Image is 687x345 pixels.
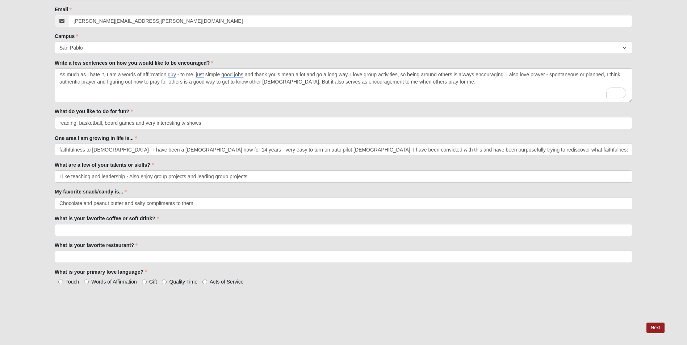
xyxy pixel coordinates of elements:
[91,279,137,285] span: Words of Affirmation
[55,135,137,142] label: One area I am growing in life is...
[55,215,159,222] label: What is your favorite coffee or soft drink?
[210,279,243,285] span: Acts of Service
[55,68,632,102] textarea: To enrich screen reader interactions, please activate Accessibility in Grammarly extension settings
[169,279,197,285] span: Quality Time
[55,59,213,67] label: Write a few sentences on how you would like to be encouraged?
[149,279,157,285] span: Gift
[55,188,127,195] label: My favorite snack/candy is...
[55,6,72,13] label: Email
[84,280,89,284] input: Words of Affirmation
[162,280,167,284] input: Quality Time
[55,33,78,40] label: Campus
[66,279,79,285] span: Touch
[55,242,138,249] label: What is your favorite restaurant?
[202,280,207,284] input: Acts of Service
[142,280,147,284] input: Gift
[55,161,154,169] label: What are a few of your talents or skills?
[646,323,664,333] a: Next
[55,108,133,115] label: What do you like to do for fun?
[55,268,147,276] label: What is your primary love language?
[58,280,63,284] input: Touch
